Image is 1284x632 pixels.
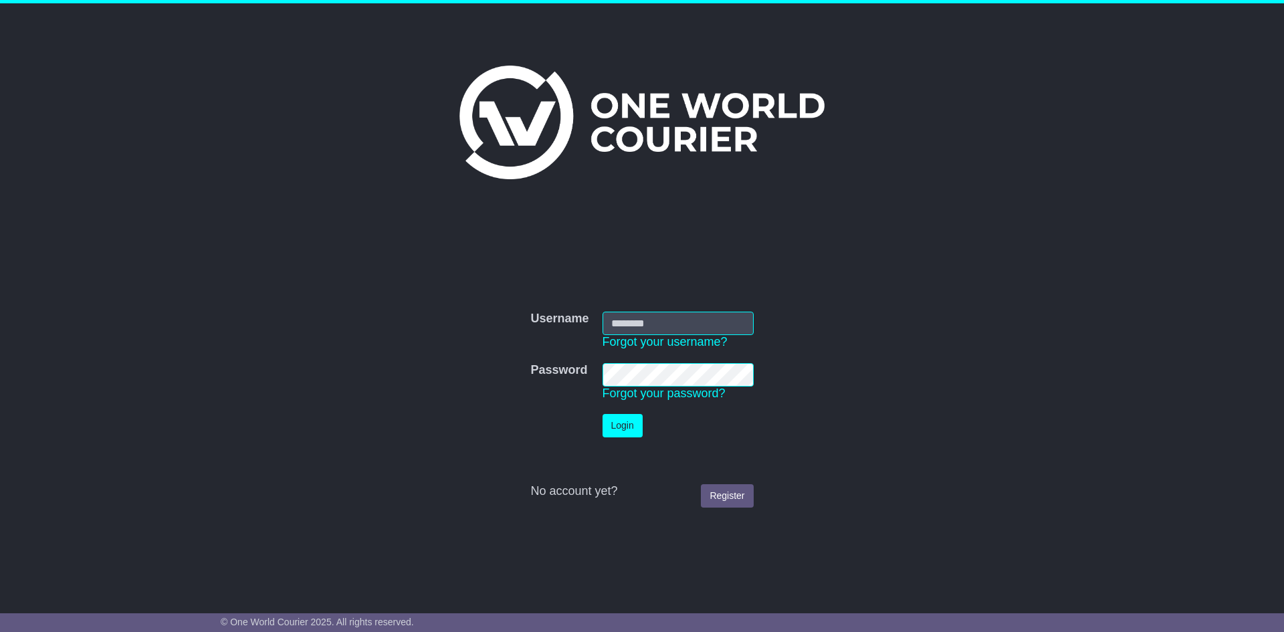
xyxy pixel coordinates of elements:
span: © One World Courier 2025. All rights reserved. [221,617,414,627]
div: No account yet? [530,484,753,499]
button: Login [603,414,643,437]
label: Password [530,363,587,378]
a: Forgot your password? [603,387,726,400]
label: Username [530,312,588,326]
a: Register [701,484,753,508]
img: One World [459,66,825,179]
a: Forgot your username? [603,335,728,348]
